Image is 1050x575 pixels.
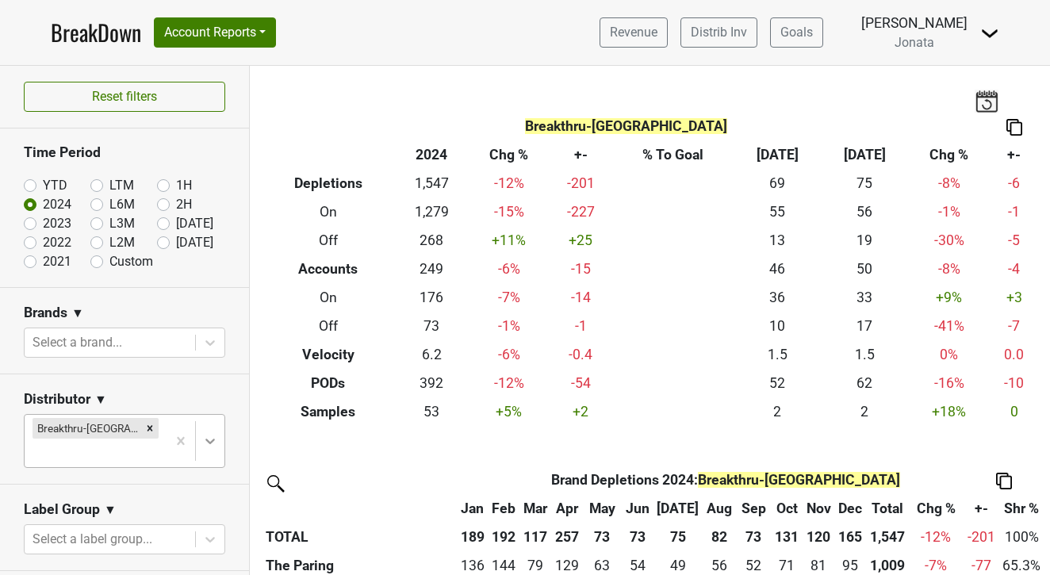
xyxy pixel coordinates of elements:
[51,16,141,49] a: BreakDown
[109,233,135,252] label: L2M
[734,141,821,170] th: [DATE]
[468,312,550,340] td: -1 %
[468,227,550,255] td: +11 %
[703,494,736,523] th: Aug: activate to sort column ascending
[489,466,964,494] th: Brand Depletions 2024 :
[921,529,951,545] span: -12%
[734,312,821,340] td: 10
[734,397,821,426] td: 2
[24,144,225,161] h3: Time Period
[176,214,213,233] label: [DATE]
[551,494,583,523] th: Apr: activate to sort column ascending
[109,252,153,271] label: Custom
[33,418,141,439] div: Breakthru-[GEOGRAPHIC_DATA]
[734,255,821,284] td: 46
[821,340,908,369] td: 1.5
[525,118,727,134] span: Breakthru-[GEOGRAPHIC_DATA]
[964,494,999,523] th: +-: activate to sort column ascending
[550,284,611,312] td: -14
[24,82,225,112] button: Reset filters
[519,523,551,551] th: 117
[468,255,550,284] td: -6 %
[489,494,520,523] th: Feb: activate to sort column ascending
[835,523,867,551] th: 165
[821,170,908,198] td: 75
[43,176,67,195] label: YTD
[975,90,998,112] img: last_updated_date
[141,418,159,439] div: Remove Breakthru-FL
[990,312,1038,340] td: -7
[395,397,468,426] td: 53
[582,523,622,551] th: 73
[909,494,964,523] th: Chg %: activate to sort column ascending
[395,141,468,170] th: 2024
[821,198,908,227] td: 56
[734,284,821,312] td: 36
[703,523,736,551] th: 82
[990,141,1038,170] th: +-
[866,494,909,523] th: Total: activate to sort column ascending
[821,369,908,397] td: 62
[519,494,551,523] th: Mar: activate to sort column ascending
[998,494,1044,523] th: Shr %: activate to sort column ascending
[395,312,468,340] td: 73
[980,24,999,43] img: Dropdown Menu
[551,523,583,551] th: 257
[908,227,990,255] td: -30 %
[71,304,84,323] span: ▼
[109,195,135,214] label: L6M
[550,369,611,397] td: -54
[395,170,468,198] td: 1,547
[990,198,1038,227] td: -1
[734,227,821,255] td: 13
[803,523,835,551] th: 120
[395,255,468,284] td: 249
[109,176,134,195] label: LTM
[395,284,468,312] td: 176
[24,501,100,518] h3: Label Group
[908,369,990,397] td: -16 %
[821,255,908,284] td: 50
[866,523,909,551] th: 1,547
[457,523,489,551] th: 189
[770,17,823,48] a: Goals
[262,397,395,426] th: Samples
[262,170,395,198] th: Depletions
[1006,119,1022,136] img: Copy to clipboard
[968,529,995,545] span: -201
[653,523,703,551] th: 75
[908,312,990,340] td: -41 %
[736,494,772,523] th: Sep: activate to sort column ascending
[94,390,107,409] span: ▼
[262,470,287,495] img: filter
[908,397,990,426] td: +18 %
[550,170,611,198] td: -201
[24,391,90,408] h3: Distributor
[262,340,395,369] th: Velocity
[734,369,821,397] td: 52
[550,255,611,284] td: -15
[611,141,734,170] th: % To Goal
[43,252,71,271] label: 2021
[908,141,990,170] th: Chg %
[468,369,550,397] td: -12 %
[734,340,821,369] td: 1.5
[821,312,908,340] td: 17
[104,500,117,519] span: ▼
[395,340,468,369] td: 6.2
[262,198,395,227] th: On
[734,198,821,227] td: 55
[154,17,276,48] button: Account Reports
[990,340,1038,369] td: 0.0
[43,195,71,214] label: 2024
[990,284,1038,312] td: +3
[550,397,611,426] td: +2
[395,227,468,255] td: 268
[821,284,908,312] td: 33
[109,214,135,233] label: L3M
[653,494,703,523] th: Jul: activate to sort column ascending
[736,523,772,551] th: 73
[600,17,668,48] a: Revenue
[489,523,520,551] th: 192
[821,397,908,426] td: 2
